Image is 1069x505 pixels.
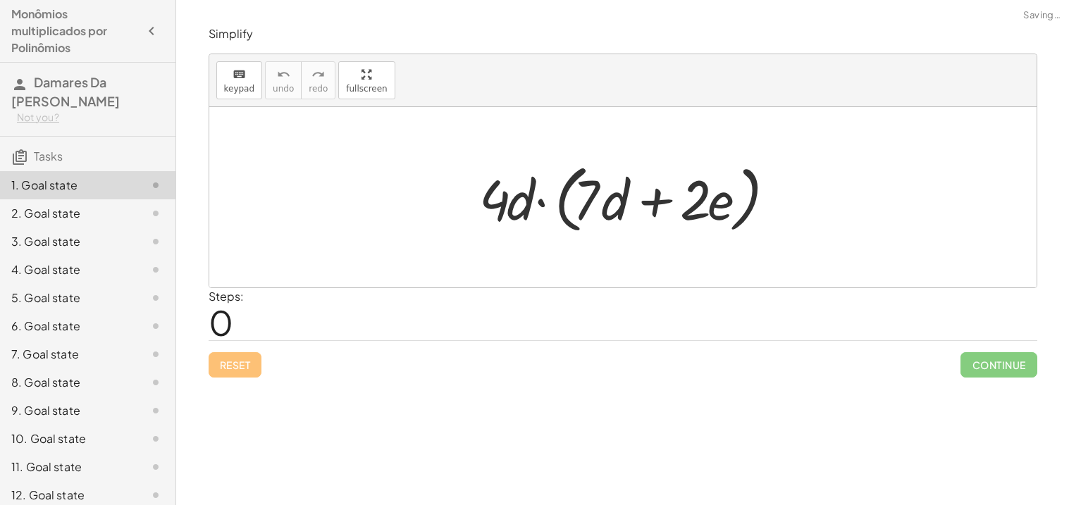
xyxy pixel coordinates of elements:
[209,26,1037,42] p: Simplify
[11,205,125,222] div: 2. Goal state
[309,84,328,94] span: redo
[346,84,387,94] span: fullscreen
[209,301,233,344] span: 0
[11,430,125,447] div: 10. Goal state
[265,61,302,99] button: undoundo
[11,402,125,419] div: 9. Goal state
[147,289,164,306] i: Task not started.
[11,318,125,335] div: 6. Goal state
[11,487,125,504] div: 12. Goal state
[147,487,164,504] i: Task not started.
[1023,8,1061,23] span: Saving…
[209,289,244,304] label: Steps:
[147,402,164,419] i: Task not started.
[311,66,325,83] i: redo
[11,233,125,250] div: 3. Goal state
[224,84,255,94] span: keypad
[216,61,263,99] button: keyboardkeypad
[147,346,164,363] i: Task not started.
[11,459,125,475] div: 11. Goal state
[233,66,246,83] i: keyboard
[301,61,335,99] button: redoredo
[147,205,164,222] i: Task not started.
[147,318,164,335] i: Task not started.
[17,111,164,125] div: Not you?
[147,177,164,194] i: Task not started.
[11,6,139,56] h4: Monômios multiplicados por Polinômios
[11,74,120,109] span: Damares Da [PERSON_NAME]
[11,346,125,363] div: 7. Goal state
[277,66,290,83] i: undo
[273,84,294,94] span: undo
[147,261,164,278] i: Task not started.
[147,233,164,250] i: Task not started.
[11,261,125,278] div: 4. Goal state
[147,430,164,447] i: Task not started.
[11,177,125,194] div: 1. Goal state
[11,374,125,391] div: 8. Goal state
[11,289,125,306] div: 5. Goal state
[147,374,164,391] i: Task not started.
[34,149,63,163] span: Tasks
[338,61,395,99] button: fullscreen
[147,459,164,475] i: Task not started.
